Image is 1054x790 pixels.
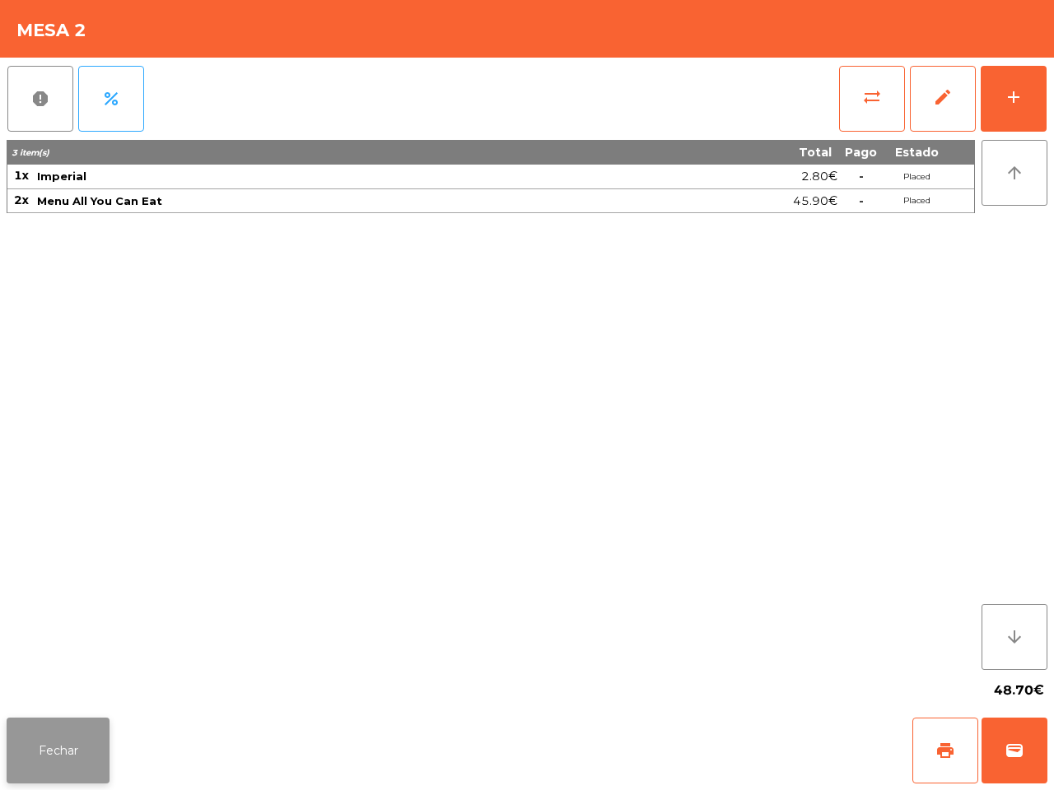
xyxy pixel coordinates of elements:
[1005,163,1024,183] i: arrow_upward
[884,189,949,214] td: Placed
[933,87,953,107] span: edit
[101,89,121,109] span: percent
[626,140,838,165] th: Total
[884,165,949,189] td: Placed
[994,678,1044,703] span: 48.70€
[839,66,905,132] button: sync_alt
[7,66,73,132] button: report
[862,87,882,107] span: sync_alt
[982,718,1047,783] button: wallet
[78,66,144,132] button: percent
[14,168,29,183] span: 1x
[910,66,976,132] button: edit
[982,140,1047,206] button: arrow_upward
[12,147,49,158] span: 3 item(s)
[838,140,884,165] th: Pago
[37,194,162,207] span: Menu All You Can Eat
[7,718,110,783] button: Fechar
[1005,741,1024,760] span: wallet
[801,165,837,188] span: 2.80€
[982,604,1047,670] button: arrow_downward
[30,89,50,109] span: report
[793,190,837,212] span: 45.90€
[912,718,978,783] button: print
[981,66,1047,132] button: add
[1005,627,1024,647] i: arrow_downward
[859,193,864,208] span: -
[37,170,86,183] span: Imperial
[16,18,86,43] h4: Mesa 2
[859,169,864,184] span: -
[1004,87,1024,107] div: add
[884,140,949,165] th: Estado
[14,193,29,207] span: 2x
[935,741,955,760] span: print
